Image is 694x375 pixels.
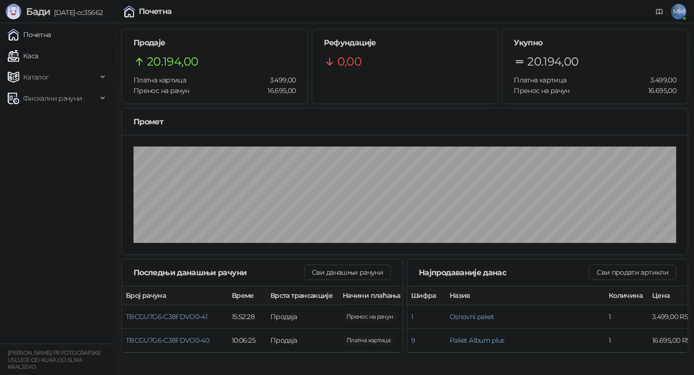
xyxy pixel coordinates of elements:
[26,6,50,17] span: Бади
[337,53,361,71] span: 0,00
[446,286,605,305] th: Назив
[122,286,228,305] th: Број рачуна
[514,86,569,95] span: Пренос на рачун
[605,305,648,329] td: 1
[671,4,686,19] span: MM
[228,286,267,305] th: Време
[450,312,494,321] button: Osnovni paket
[514,76,566,84] span: Платна картица
[411,336,415,345] button: 9
[267,305,339,329] td: Продаја
[6,4,21,19] img: Logo
[261,85,295,96] span: 16.695,00
[126,312,207,321] button: TBCGU7G6-C38FDVO0-41
[589,265,676,280] button: Сви продати артикли
[605,286,648,305] th: Количина
[8,25,51,44] a: Почетна
[133,76,186,84] span: Платна картица
[23,89,82,108] span: Фискални рачуни
[126,336,209,345] button: TBCGU7G6-C38FDVO0-40
[527,53,578,71] span: 20.194,00
[643,75,676,85] span: 3.499,00
[8,349,101,370] small: [PERSON_NAME] PR FOTOGRAFSKE USLUGE OD KLIKA DO SLIKA KRALJEVO
[228,305,267,329] td: 15:52:28
[450,336,505,345] button: Paket Album plus
[228,329,267,352] td: 10:06:25
[133,116,676,128] div: Промет
[304,265,391,280] button: Сви данашњи рачуни
[514,37,676,49] h5: Укупно
[133,267,304,279] div: Последњи данашњи рачуни
[411,312,413,321] button: 1
[139,8,172,15] div: Почетна
[605,329,648,352] td: 1
[133,86,189,95] span: Пренос на рачун
[267,286,339,305] th: Врста трансакције
[641,85,676,96] span: 16.695,00
[50,8,103,17] span: [DATE]-cc35662
[343,311,397,322] span: 16.695,00
[343,335,394,346] span: 3.499,00
[8,46,38,66] a: Каса
[267,329,339,352] td: Продаја
[407,286,446,305] th: Шифра
[147,53,198,71] span: 20.194,00
[339,286,435,305] th: Начини плаћања
[652,4,667,19] a: Документација
[419,267,589,279] div: Најпродаваније данас
[133,37,296,49] h5: Продаје
[324,37,486,49] h5: Рефундације
[23,67,49,87] span: Каталог
[263,75,296,85] span: 3.499,00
